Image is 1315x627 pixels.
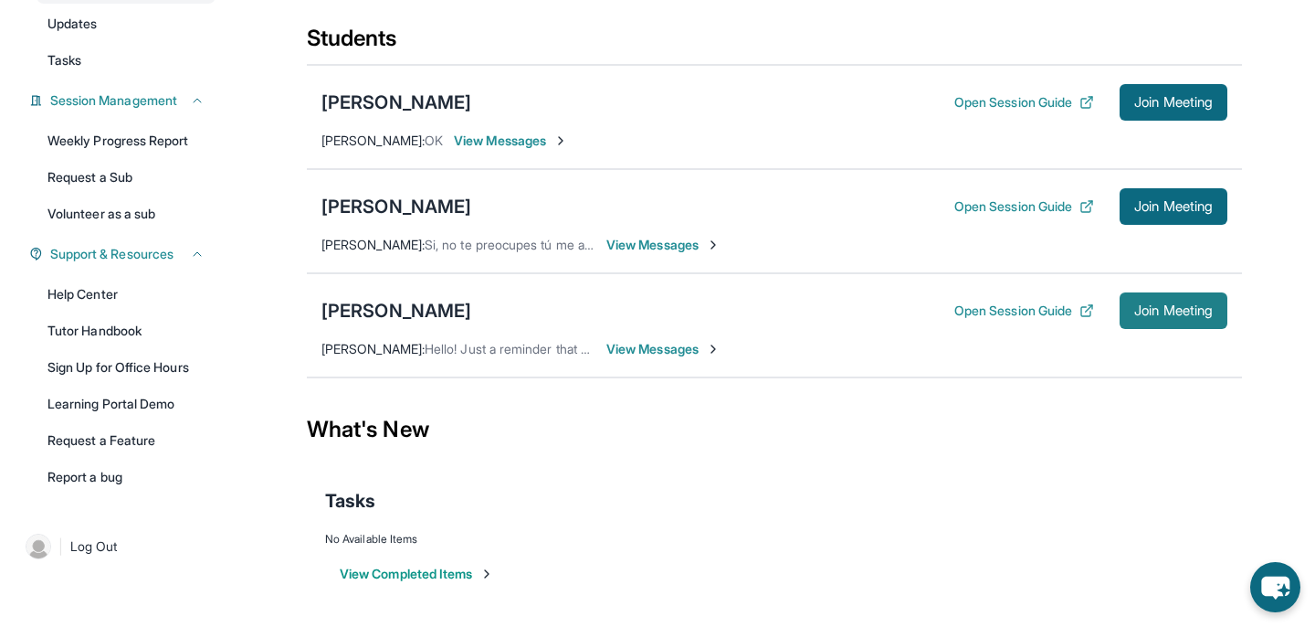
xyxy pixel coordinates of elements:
a: Volunteer as a sub [37,197,216,230]
span: Tasks [47,51,81,69]
a: Sign Up for Office Hours [37,351,216,384]
a: Request a Feature [37,424,216,457]
a: Report a bug [37,461,216,494]
a: Learning Portal Demo [37,388,216,420]
a: Help Center [37,278,216,311]
span: Updates [47,15,98,33]
button: Support & Resources [43,245,205,263]
span: Session Management [50,91,177,110]
span: | [58,536,63,558]
span: [PERSON_NAME] : [321,237,425,252]
a: Request a Sub [37,161,216,194]
span: OK [425,133,443,148]
a: Updates [37,7,216,40]
img: user-img [26,534,51,559]
span: Join Meeting [1134,305,1213,316]
div: [PERSON_NAME] [321,90,471,115]
span: Join Meeting [1134,97,1213,108]
a: Tasks [37,44,216,77]
span: View Messages [606,236,721,254]
div: No Available Items [325,532,1224,547]
span: View Messages [606,340,721,358]
img: Chevron-Right [706,238,721,252]
button: Join Meeting [1120,188,1227,225]
a: Tutor Handbook [37,314,216,347]
div: What's New [307,389,1242,470]
button: Join Meeting [1120,84,1227,121]
button: Open Session Guide [954,93,1094,112]
div: [PERSON_NAME] [321,194,471,219]
button: View Completed Items [340,565,494,583]
span: Tasks [325,488,375,514]
div: Students [307,24,1242,64]
span: Hello! Just a reminder that we have tutoring scheduled for right now! [425,341,822,356]
span: [PERSON_NAME] : [321,133,425,148]
button: Open Session Guide [954,197,1094,216]
span: Log Out [70,537,118,556]
span: View Messages [454,132,568,150]
a: Weekly Progress Report [37,124,216,157]
button: Open Session Guide [954,302,1094,320]
span: [PERSON_NAME] : [321,341,425,356]
div: [PERSON_NAME] [321,298,471,324]
img: Chevron-Right [553,133,568,148]
span: Support & Resources [50,245,174,263]
span: Join Meeting [1134,201,1213,212]
img: Chevron-Right [706,342,721,356]
span: Si, no te preocupes tú me avisas si puedes el lunes o el martes más tiempo como a ti se [PERSON_N... [425,237,1093,252]
button: chat-button [1250,562,1300,612]
button: Join Meeting [1120,292,1227,329]
a: |Log Out [18,526,216,567]
button: Session Management [43,91,205,110]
